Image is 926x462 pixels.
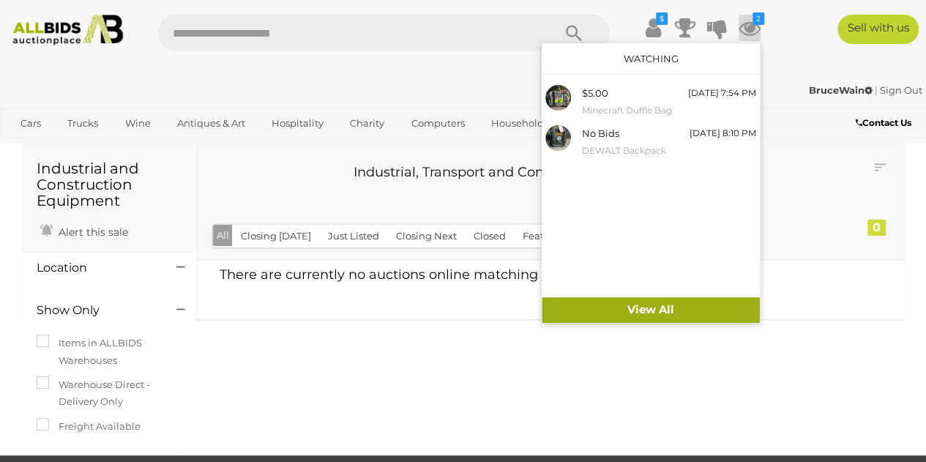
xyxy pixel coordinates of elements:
[11,135,60,160] a: Sports
[213,225,233,246] button: All
[387,225,466,247] button: Closing Next
[37,376,182,411] label: Warehouse Direct - Delivery Only
[656,12,668,25] i: $
[67,135,190,160] a: [GEOGRAPHIC_DATA]
[465,225,515,247] button: Closed
[7,15,129,45] img: Allbids.com.au
[875,84,878,96] span: |
[582,127,619,139] span: No Bids
[11,111,51,135] a: Cars
[856,117,911,128] b: Contact Us
[223,165,810,180] h3: Industrial, Transport and Construction Equipment
[37,418,141,435] label: Freight Available
[37,304,154,317] h4: Show Only
[37,220,132,242] a: Alert this sale
[582,87,608,99] span: $5.00
[58,111,108,135] a: Trucks
[542,297,760,323] a: View All
[37,261,154,275] h4: Location
[582,143,756,159] small: DEWALT Backpack
[482,111,553,135] a: Household
[401,111,474,135] a: Computers
[537,15,610,51] button: Search
[753,12,764,25] i: 2
[37,160,182,209] h1: Industrial and Construction Equipment
[856,115,915,131] a: Contact Us
[642,15,664,41] a: $
[115,111,160,135] a: Wine
[262,111,333,135] a: Hospitality
[582,103,756,119] small: Minecraft Duffle Bag
[168,111,255,135] a: Antiques & Art
[37,335,182,369] label: Items in ALLBIDS Warehouses
[220,267,621,283] span: There are currently no auctions online matching your criteria
[545,125,571,151] img: 54062-79a.jpeg
[514,225,575,247] button: Featured
[867,220,886,236] div: 0
[809,84,873,96] strong: BruceWain
[688,85,756,101] div: [DATE] 7:54 PM
[809,84,875,96] a: BruceWain
[739,15,761,41] a: 2
[545,85,571,111] img: 54062-13a.jpeg
[542,122,760,162] a: No Bids [DATE] 8:10 PM DEWALT Backpack
[837,15,919,44] a: Sell with us
[55,226,128,239] span: Alert this sale
[542,81,760,122] a: $5.00 [DATE] 7:54 PM Minecraft Duffle Bag
[232,225,320,247] button: Closing [DATE]
[690,125,756,141] div: [DATE] 8:10 PM
[880,84,922,96] a: Sign Out
[624,53,679,64] a: Watching
[340,111,394,135] a: Charity
[319,225,388,247] button: Just Listed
